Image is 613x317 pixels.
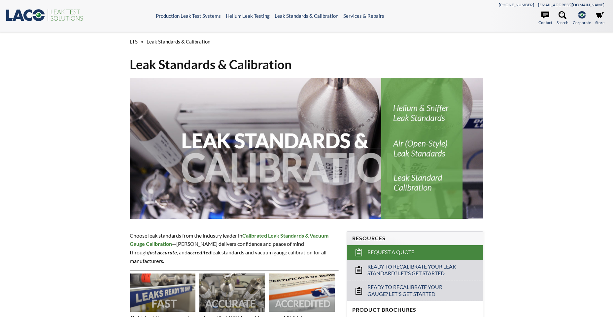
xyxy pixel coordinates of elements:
[343,13,384,19] a: Services & Repairs
[573,19,591,26] span: Corporate
[352,306,478,313] h4: Product Brochures
[130,56,483,72] h1: Leak Standards & Calibration
[557,11,568,26] a: Search
[367,263,463,277] span: Ready to Recalibrate Your Leak Standard? Let's Get Started
[157,249,177,255] strong: accurate
[347,260,483,280] a: Ready to Recalibrate Your Leak Standard? Let's Get Started
[130,274,195,312] img: Image showing the word FAST overlaid on it
[538,11,552,26] a: Contact
[226,13,270,19] a: Helium Leak Testing
[156,13,221,19] a: Production Leak Test Systems
[130,32,483,51] div: »
[352,235,478,242] h4: Resources
[595,11,604,26] a: Store
[499,2,534,7] a: [PHONE_NUMBER]
[130,231,339,265] p: Choose leak standards from the industry leader in —[PERSON_NAME] delivers confidence and peace of...
[538,2,604,7] a: [EMAIL_ADDRESS][DOMAIN_NAME]
[367,249,414,256] span: Request a Quote
[367,284,463,298] span: Ready to Recalibrate Your Gauge? Let's Get Started
[275,13,338,19] a: Leak Standards & Calibration
[347,245,483,260] a: Request a Quote
[199,274,265,312] img: Image showing the word ACCURATE overlaid on it
[187,249,211,255] em: accredited
[347,280,483,301] a: Ready to Recalibrate Your Gauge? Let's Get Started
[147,39,210,44] span: Leak Standards & Calibration
[130,39,138,44] span: LTS
[130,78,483,219] img: Leak Standards & Calibration header
[148,249,156,255] em: fast
[269,274,335,312] img: Image showing the word ACCREDITED overlaid on it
